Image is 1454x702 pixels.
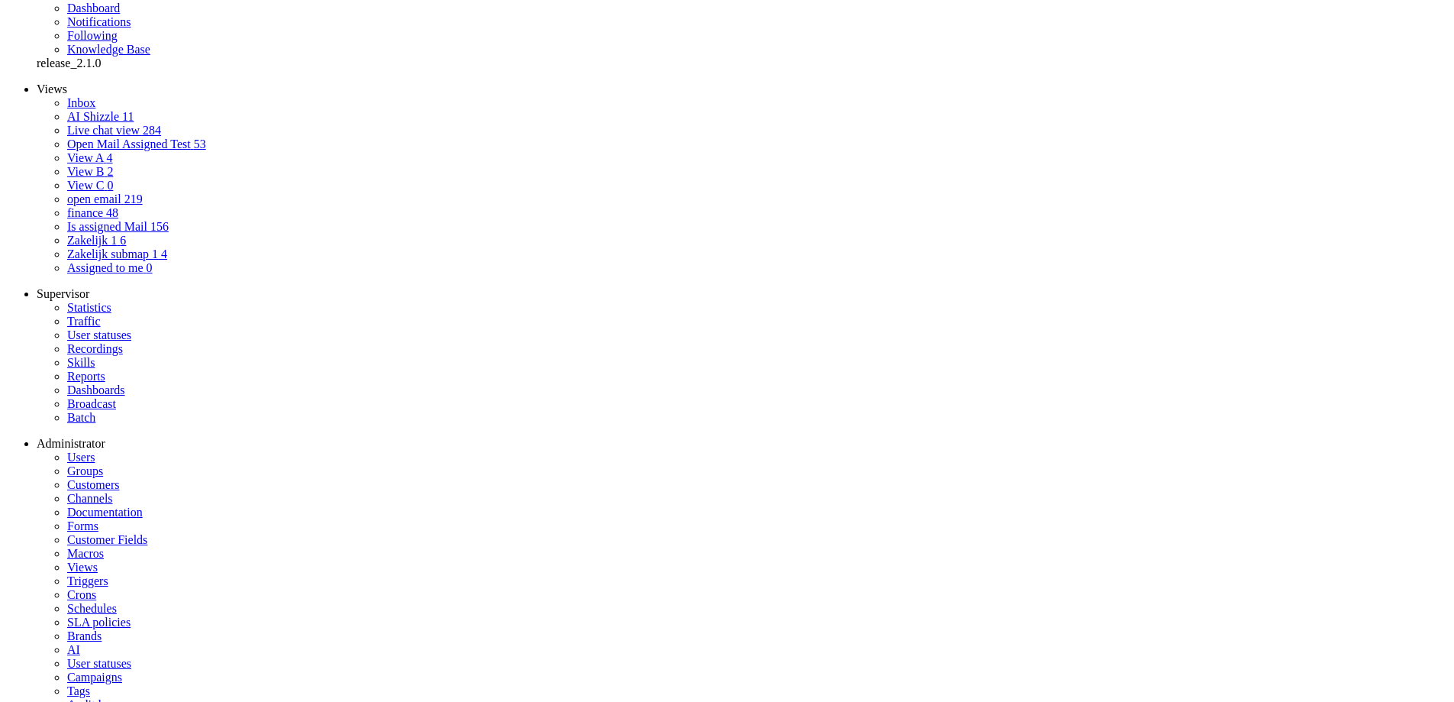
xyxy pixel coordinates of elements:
a: View A 4 [67,151,112,164]
span: 156 [150,220,169,233]
a: translate('statistics') [67,301,111,314]
span: 219 [124,192,143,205]
span: Knowledge Base [67,43,150,56]
a: User statuses [67,328,131,341]
a: Dashboard menu item [67,2,120,15]
li: Supervisor [37,287,1448,301]
a: open email 219 [67,192,143,205]
span: Is assigned Mail [67,220,147,233]
span: 11 [122,110,134,123]
a: View C 0 [67,179,113,192]
a: Traffic [67,315,101,328]
span: Open Mail Assigned Test [67,137,191,150]
span: 0 [107,179,113,192]
a: Documentation [67,506,143,519]
span: Zakelijk submap 1 [67,247,158,260]
a: Customers [67,478,119,491]
span: 2 [107,165,113,178]
span: Dashboard [67,2,120,15]
a: View B 2 [67,165,113,178]
a: Zakelijk 1 6 [67,234,126,247]
a: finance 48 [67,206,118,219]
a: AI Shizzle 11 [67,110,134,123]
span: Notifications [67,15,131,28]
span: Zakelijk 1 [67,234,117,247]
span: 4 [161,247,167,260]
span: 0 [147,261,153,274]
a: Schedules [67,602,117,615]
span: 4 [106,151,112,164]
a: Open Mail Assigned Test 53 [67,137,206,150]
span: release_2.1.0 [37,57,101,70]
span: 284 [143,124,161,137]
a: Is assigned Mail 156 [67,220,169,233]
a: Users [67,451,95,464]
a: Live chat view 284 [67,124,161,137]
span: View A [67,151,103,164]
a: Campaigns [67,671,122,684]
span: 48 [106,206,118,219]
a: Groups [67,464,103,477]
span: 6 [120,234,126,247]
span: 53 [194,137,206,150]
span: open email [67,192,121,205]
a: Reports [67,370,105,383]
a: Following [67,29,118,42]
span: Statistics [67,301,111,314]
a: Assigned to me 0 [67,261,153,274]
a: Tags [67,684,90,697]
span: AI [67,643,80,656]
a: Ai [67,643,80,656]
a: Channels [67,492,113,505]
a: Views [67,561,98,574]
span: View B [67,165,104,178]
a: Inbox [67,96,95,109]
body: Rich Text Area. Press ALT-0 for help. [6,6,223,67]
a: Zakelijk submap 1 4 [67,247,167,260]
span: Assigned to me [67,261,143,274]
li: Views [37,82,1448,96]
a: Knowledge base [67,43,150,56]
a: Broadcast [67,397,116,410]
span: View C [67,179,104,192]
a: SLA policies [67,616,131,629]
span: Live chat view [67,124,140,137]
span: AI Shizzle [67,110,119,123]
a: Notifications menu item [67,15,131,28]
a: Skills [67,356,95,369]
a: Macros [67,547,104,560]
a: User statuses [67,657,131,670]
span: finance [67,206,103,219]
a: Triggers [67,574,108,587]
a: Recordings [67,342,123,355]
li: Administrator [37,437,1448,451]
a: Dashboards [67,383,125,396]
a: Brands [67,629,102,642]
a: Forms [67,519,98,532]
a: Customer Fields [67,533,147,546]
a: Crons [67,588,96,601]
a: Batch [67,411,95,424]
